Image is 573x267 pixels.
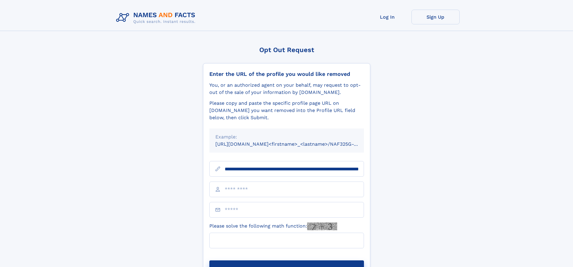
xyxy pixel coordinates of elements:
[215,133,358,141] div: Example:
[411,10,460,24] a: Sign Up
[209,222,337,230] label: Please solve the following math function:
[114,10,200,26] img: Logo Names and Facts
[215,141,375,147] small: [URL][DOMAIN_NAME]<firstname>_<lastname>/NAF325G-xxxxxxxx
[203,46,370,54] div: Opt Out Request
[209,71,364,77] div: Enter the URL of the profile you would like removed
[209,82,364,96] div: You, or an authorized agent on your behalf, may request to opt-out of the sale of your informatio...
[363,10,411,24] a: Log In
[209,100,364,121] div: Please copy and paste the specific profile page URL on [DOMAIN_NAME] you want removed into the Pr...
